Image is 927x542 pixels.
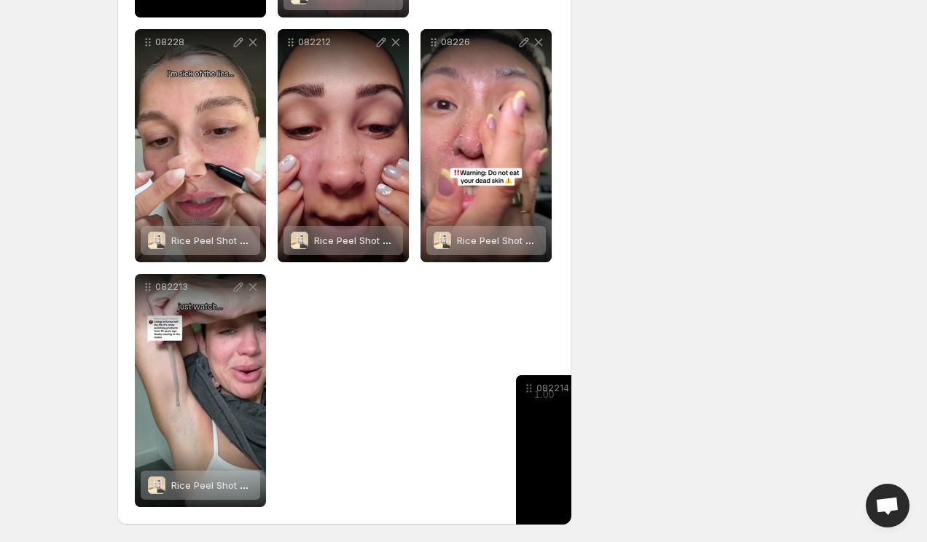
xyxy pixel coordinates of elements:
p: 08226 [441,36,517,48]
span: Rice Peel Shot Ampoule™ [171,235,286,246]
span: Rice Peel Shot Ampoule™ [457,235,571,246]
img: Rice Peel Shot Ampoule™ [148,476,165,494]
p: 08228 [155,36,231,48]
div: 082212Rice Peel Shot Ampoule™Rice Peel Shot Ampoule™ [278,29,409,262]
span: Rice Peel Shot Ampoule™ [314,235,429,246]
div: 08228Rice Peel Shot Ampoule™Rice Peel Shot Ampoule™ [135,29,266,262]
a: Open chat [866,484,910,527]
span: Rice Peel Shot Ampoule™ [171,479,286,491]
img: Rice Peel Shot Ampoule™ [291,232,308,249]
div: 082213Rice Peel Shot Ampoule™Rice Peel Shot Ampoule™ [135,274,266,507]
img: Rice Peel Shot Ampoule™ [434,232,451,249]
img: Rice Peel Shot Ampoule™ [148,232,165,249]
div: 08226Rice Peel Shot Ampoule™Rice Peel Shot Ampoule™ [421,29,552,262]
p: 082213 [155,281,231,293]
p: 082212 [298,36,374,48]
